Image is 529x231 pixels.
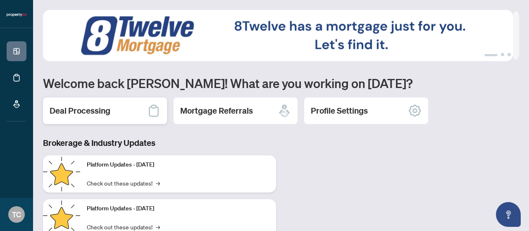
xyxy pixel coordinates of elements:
p: Platform Updates - [DATE] [87,160,269,169]
img: logo [7,12,26,17]
button: Open asap [496,202,521,227]
p: Platform Updates - [DATE] [87,204,269,213]
span: TC [12,209,21,220]
button: 1 [484,53,498,56]
h2: Profile Settings [311,105,368,117]
button: 3 [508,53,511,56]
a: Check out these updates!→ [87,179,160,188]
h3: Brokerage & Industry Updates [43,137,276,149]
img: Platform Updates - July 21, 2025 [43,155,80,193]
h2: Deal Processing [50,105,110,117]
span: → [156,179,160,188]
button: 2 [501,53,504,56]
h2: Mortgage Referrals [180,105,253,117]
h1: Welcome back [PERSON_NAME]! What are you working on [DATE]? [43,75,519,91]
img: Slide 0 [43,10,513,61]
